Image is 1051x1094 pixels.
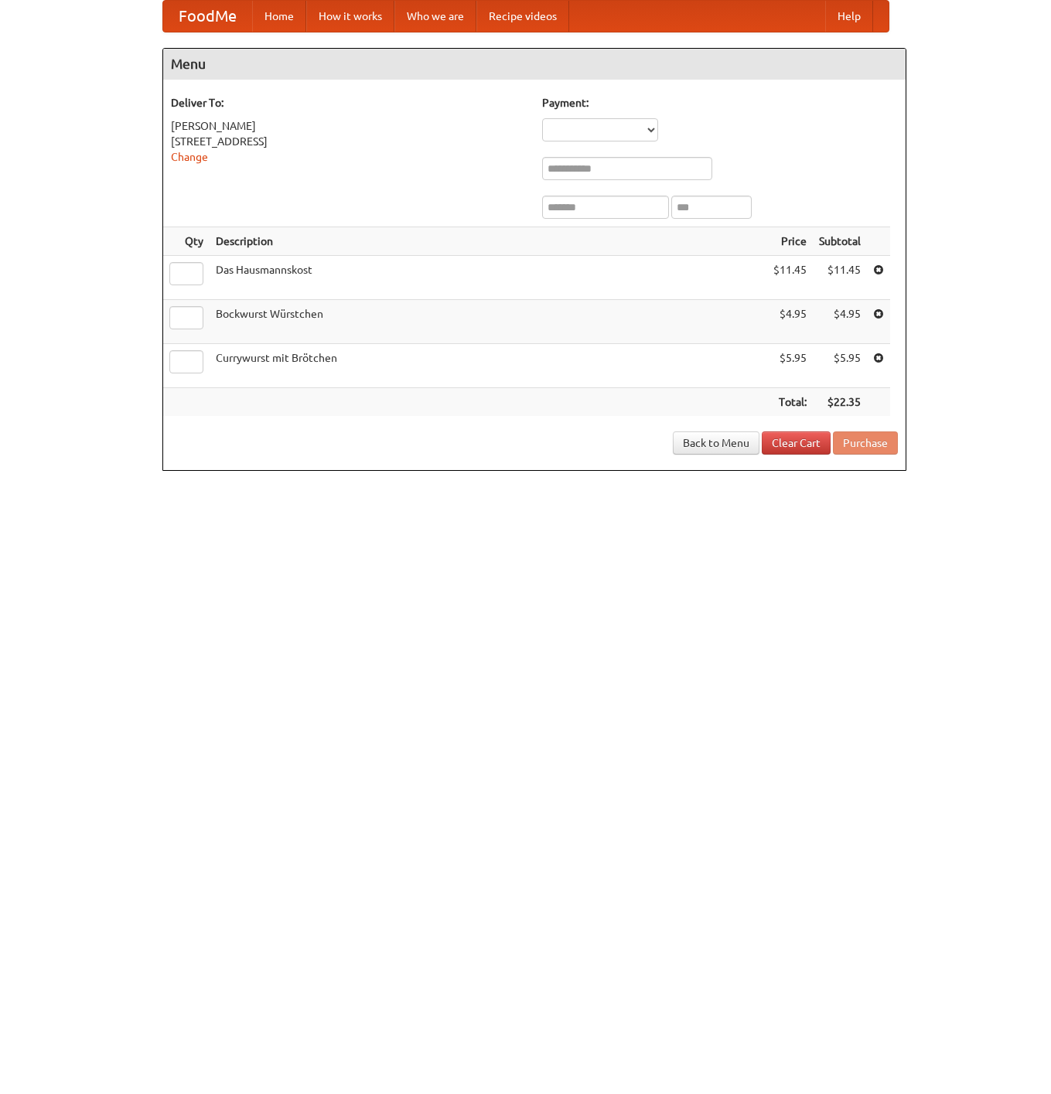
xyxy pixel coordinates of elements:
[833,431,898,455] button: Purchase
[813,227,867,256] th: Subtotal
[767,344,813,388] td: $5.95
[542,95,898,111] h5: Payment:
[813,300,867,344] td: $4.95
[163,49,906,80] h4: Menu
[163,1,252,32] a: FoodMe
[210,227,767,256] th: Description
[394,1,476,32] a: Who we are
[171,118,527,134] div: [PERSON_NAME]
[767,388,813,417] th: Total:
[171,95,527,111] h5: Deliver To:
[163,227,210,256] th: Qty
[813,388,867,417] th: $22.35
[476,1,569,32] a: Recipe videos
[767,256,813,300] td: $11.45
[762,431,831,455] a: Clear Cart
[673,431,759,455] a: Back to Menu
[825,1,873,32] a: Help
[813,344,867,388] td: $5.95
[171,151,208,163] a: Change
[252,1,306,32] a: Home
[210,344,767,388] td: Currywurst mit Brötchen
[767,300,813,344] td: $4.95
[306,1,394,32] a: How it works
[210,256,767,300] td: Das Hausmannskost
[210,300,767,344] td: Bockwurst Würstchen
[767,227,813,256] th: Price
[813,256,867,300] td: $11.45
[171,134,527,149] div: [STREET_ADDRESS]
